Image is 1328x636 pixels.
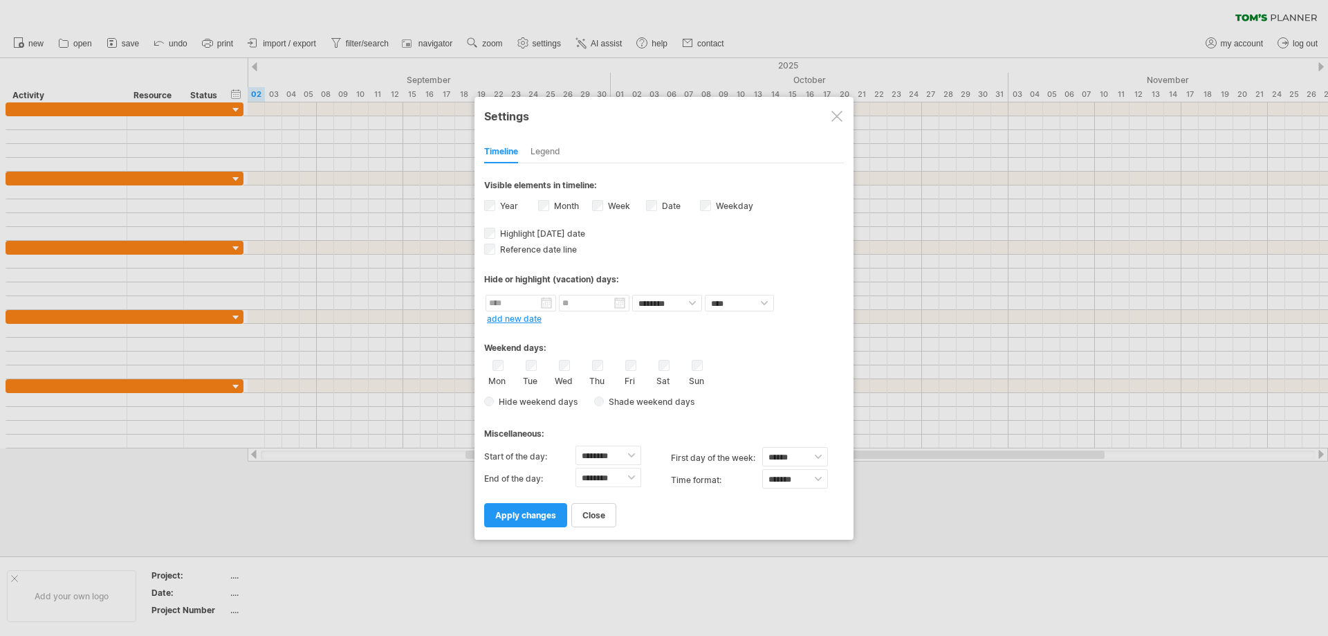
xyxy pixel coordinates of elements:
label: Time format: [671,469,762,491]
label: Month [551,201,579,211]
label: Wed [555,373,572,386]
div: Legend [531,141,560,163]
div: Timeline [484,141,518,163]
label: Mon [488,373,506,386]
label: Weekday [713,201,753,211]
div: Hide or highlight (vacation) days: [484,274,844,284]
a: apply changes [484,503,567,527]
a: close [571,503,616,527]
label: Sat [654,373,672,386]
label: Week [605,201,630,211]
label: Year [497,201,518,211]
label: Fri [621,373,638,386]
span: Shade weekend days [604,397,694,407]
div: Settings [484,103,844,128]
a: add new date [487,314,542,324]
div: Miscellaneous: [484,415,844,442]
div: Visible elements in timeline: [484,180,844,194]
label: Date [659,201,681,211]
label: Start of the day: [484,446,575,468]
span: apply changes [495,510,556,520]
label: End of the day: [484,468,575,490]
span: Reference date line [497,244,577,255]
label: first day of the week: [671,447,762,469]
label: Thu [588,373,605,386]
span: Highlight [DATE] date [497,228,585,239]
div: Weekend days: [484,329,844,356]
label: Sun [688,373,705,386]
span: close [582,510,605,520]
span: Hide weekend days [494,397,578,407]
label: Tue [522,373,539,386]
